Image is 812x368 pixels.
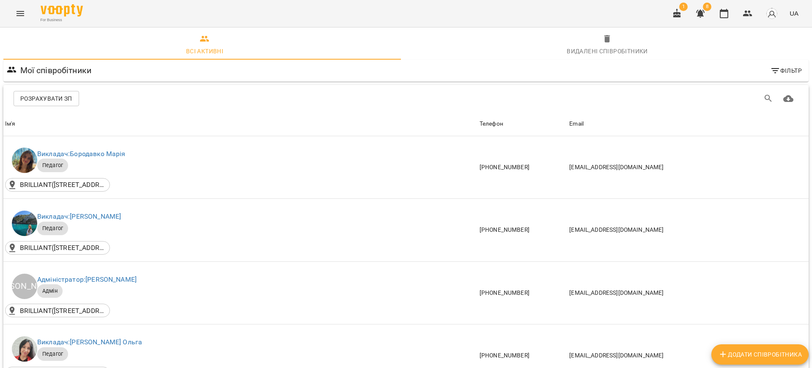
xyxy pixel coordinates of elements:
[37,287,63,295] span: Адмін
[12,148,37,173] img: Бородавко Марія
[711,344,809,365] button: Додати співробітника
[568,261,809,324] td: [EMAIL_ADDRESS][DOMAIN_NAME]
[679,3,688,11] span: 1
[12,336,37,362] img: Гвоздицьких Ольга
[12,274,37,299] div: [PERSON_NAME]
[5,304,110,317] div: BRILLIANT(проспект Миру, 2к, Дніпро, Дніпропетровська область, Україна)
[480,119,503,129] div: Sort
[567,46,648,56] div: Видалені cпівробітники
[37,150,126,158] a: Викладач:Бородавко Марія
[569,119,807,129] span: Email
[703,3,711,11] span: 8
[41,4,83,16] img: Voopty Logo
[766,8,778,19] img: avatar_s.png
[20,306,104,316] p: BRILLIANT([STREET_ADDRESS], [GEOGRAPHIC_DATA], [GEOGRAPHIC_DATA], [GEOGRAPHIC_DATA])
[786,5,802,21] button: UA
[14,91,79,106] button: Розрахувати ЗП
[37,350,68,358] span: Педагог
[37,212,121,220] a: Викладач:[PERSON_NAME]
[758,88,779,109] button: Пошук
[718,349,802,360] span: Додати співробітника
[5,241,110,255] div: BRILLIANT(проспект Миру, 2к, Дніпро, Дніпропетровська область, Україна)
[5,119,16,129] div: Ім'я
[790,9,798,18] span: UA
[5,178,110,192] div: BRILLIANT(проспект Миру, 2к, Дніпро, Дніпропетровська область, Україна)
[478,136,568,199] td: [PHONE_NUMBER]
[480,119,566,129] span: Телефон
[778,88,798,109] button: Завантажити CSV
[37,338,142,346] a: Викладач:[PERSON_NAME] Ольга
[569,119,584,129] div: Sort
[478,261,568,324] td: [PHONE_NUMBER]
[3,85,809,112] div: Table Toolbar
[37,162,68,169] span: Педагог
[186,46,223,56] div: Всі активні
[569,119,584,129] div: Email
[20,180,104,190] p: BRILLIANT([STREET_ADDRESS], [GEOGRAPHIC_DATA], [GEOGRAPHIC_DATA], [GEOGRAPHIC_DATA])
[568,199,809,262] td: [EMAIL_ADDRESS][DOMAIN_NAME]
[10,3,30,24] button: Menu
[20,243,104,253] p: BRILLIANT([STREET_ADDRESS], [GEOGRAPHIC_DATA], [GEOGRAPHIC_DATA], [GEOGRAPHIC_DATA])
[37,225,68,232] span: Педагог
[20,64,92,77] h6: Мої співробітники
[37,275,137,283] a: Адміністратор:[PERSON_NAME]
[478,199,568,262] td: [PHONE_NUMBER]
[12,211,37,236] img: Войтович Аріна
[770,66,802,76] span: Фільтр
[767,63,805,78] button: Фільтр
[20,93,72,104] span: Розрахувати ЗП
[480,119,503,129] div: Телефон
[41,17,83,23] span: For Business
[568,136,809,199] td: [EMAIL_ADDRESS][DOMAIN_NAME]
[5,119,476,129] span: Ім'я
[5,119,16,129] div: Sort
